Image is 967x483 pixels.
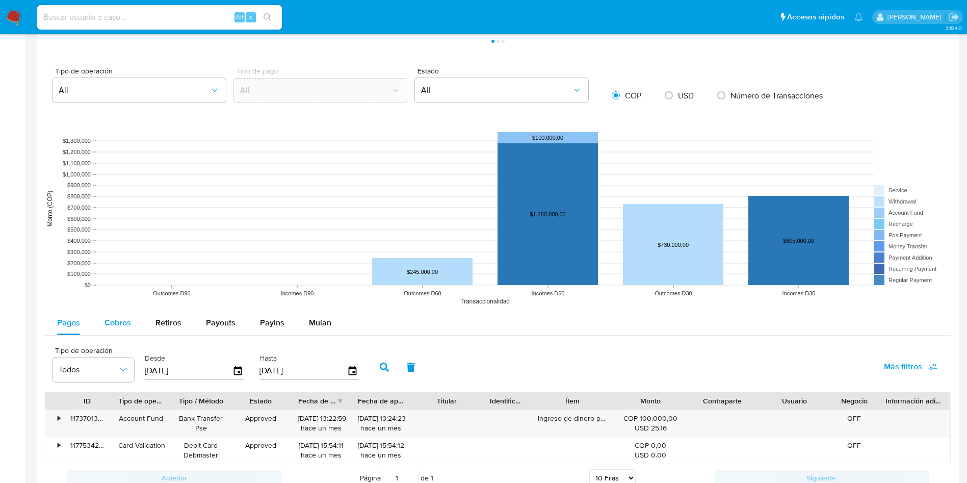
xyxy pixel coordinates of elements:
span: Alt [236,12,244,22]
span: s [249,12,252,22]
a: Notificaciones [854,13,863,21]
a: Salir [949,12,959,22]
button: search-icon [257,10,278,24]
p: damian.rodriguez@mercadolibre.com [887,12,945,22]
input: Buscar usuario o caso... [37,11,282,24]
span: Accesos rápidos [787,12,844,22]
span: 3.154.0 [946,24,962,32]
